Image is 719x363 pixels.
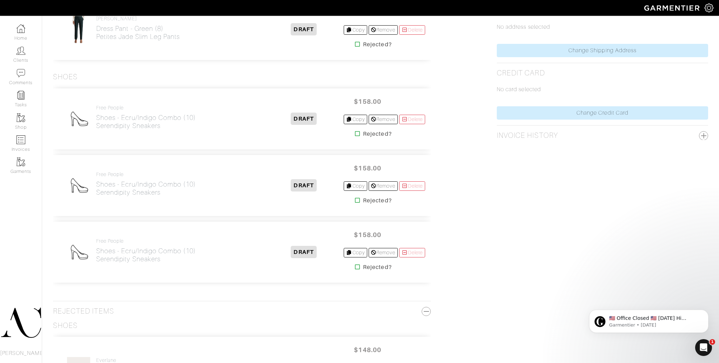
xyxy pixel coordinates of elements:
iframe: Intercom notifications message [579,295,719,344]
img: orders-icon-0abe47150d42831381b5fb84f609e132dff9fe21cb692f30cb5eec754e2cba89.png [17,135,25,144]
h2: Invoice History [497,131,558,140]
h3: Shoes [53,321,78,330]
img: gear-icon-white-bd11855cb880d31180b6d7d6211b90ccbf57a29d726f0c71d8c61bd08dd39cc2.png [705,4,713,12]
span: DRAFT [291,113,316,125]
h2: Shoes - Ecru/Indigo Combo (10) Serendipity Sneakers [96,114,196,130]
strong: Rejected? [363,40,391,49]
img: clients-icon-6bae9207a08558b7cb47a8932f037763ab4055f8c8b6bfacd5dc20c3e0201464.png [17,46,25,55]
a: Remove [369,115,398,124]
img: comment-icon-a0a6a9ef722e966f86d9cbdc48e553b5cf19dbc54f86b18d962a5391bc8f6eb6.png [17,69,25,78]
a: [PERSON_NAME] Dress Pant - Green (8)Petites Jade Slim Leg Pants [96,16,180,41]
h4: Free People [96,238,196,244]
h3: Rejected Items [53,307,431,316]
a: Free People Shoes - Ecru/Indigo Combo (10)Serendipity Sneakers [96,105,196,130]
span: $158.00 [347,161,389,176]
a: Remove [369,25,398,35]
img: Womens_Shoes-b2530f3f426dae1a4c121071f26403fcbe784b5f4bead86271b5e8484666d60d.png [64,237,93,267]
a: Copy [344,115,367,124]
a: Delete [399,25,425,35]
span: $148.00 [347,342,389,357]
h3: Shoes [53,73,78,81]
img: garments-icon-b7da505a4dc4fd61783c78ac3ca0ef83fa9d6f193b1c9dc38574b1d14d53ca28.png [17,113,25,122]
span: $158.00 [347,227,389,242]
a: Copy [344,181,367,191]
h4: Free People [96,172,196,177]
img: garments-icon-b7da505a4dc4fd61783c78ac3ca0ef83fa9d6f193b1c9dc38574b1d14d53ca28.png [17,157,25,166]
img: Womens_Shoes-b2530f3f426dae1a4c121071f26403fcbe784b5f4bead86271b5e8484666d60d.png [64,171,93,200]
span: $158.00 [347,94,389,109]
a: Remove [369,181,398,191]
strong: Rejected? [363,130,391,138]
span: 1 [710,339,715,345]
img: Womens_Shoes-b2530f3f426dae1a4c121071f26403fcbe784b5f4bead86271b5e8484666d60d.png [64,104,93,134]
a: Delete [399,115,425,124]
img: reminder-icon-8004d30b9f0a5d33ae49ab947aed9ed385cf756f9e5892f1edd6e32f2345188e.png [17,91,25,100]
strong: Rejected? [363,263,391,271]
h2: Shoes - Ecru/Indigo Combo (10) Serendipity Sneakers [96,247,196,263]
a: Change Shipping Address [497,44,708,57]
h2: Dress Pant - Green (8) Petites Jade Slim Leg Pants [96,25,180,41]
iframe: Intercom live chat [695,339,712,356]
span: DRAFT [291,179,316,191]
a: Delete [399,181,425,191]
a: Copy [344,25,367,35]
h4: [PERSON_NAME] [96,16,180,22]
a: Delete [399,248,425,257]
a: Free People Shoes - Ecru/Indigo Combo (10)Serendipity Sneakers [96,172,196,196]
h2: Credit Card [497,69,545,78]
img: dashboard-icon-dbcd8f5a0b271acd01030246c82b418ddd0df26cd7fceb0bd07c9910d44c42f6.png [17,24,25,33]
p: No card selected [497,85,708,94]
a: Free People Shoes - Ecru/Indigo Combo (10)Serendipity Sneakers [96,238,196,263]
a: Copy [344,248,367,257]
h4: Free People [96,105,196,111]
strong: Rejected? [363,196,391,205]
a: Change Credit Card [497,106,708,120]
img: VRfKMDGsMkFPSCwbaQS2kLkB [67,15,91,44]
img: garmentier-logo-header-white-b43fb05a5012e4ada735d5af1a66efaba907eab6374d6393d1fbf88cb4ef424d.png [641,2,705,14]
span: DRAFT [291,246,316,258]
p: No address selected [497,23,708,31]
h2: Shoes - Ecru/Indigo Combo (10) Serendipity Sneakers [96,180,196,196]
span: DRAFT [291,23,316,35]
a: Remove [369,248,398,257]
